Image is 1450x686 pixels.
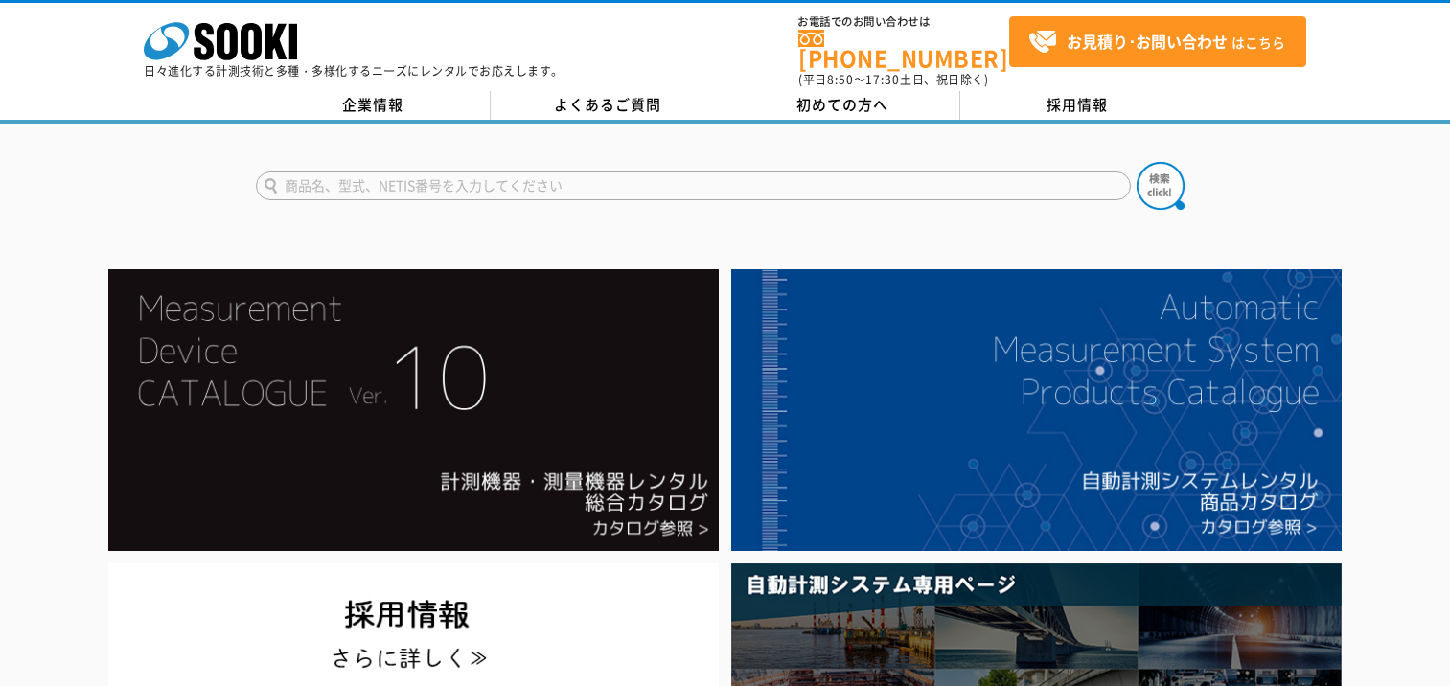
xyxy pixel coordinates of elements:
[491,91,725,120] a: よくあるご質問
[1028,28,1285,57] span: はこちら
[725,91,960,120] a: 初めての方へ
[798,16,1009,28] span: お電話でのお問い合わせは
[108,269,719,551] img: Catalog Ver10
[144,65,564,77] p: 日々進化する計測技術と多種・多様化するニーズにレンタルでお応えします。
[1137,162,1185,210] img: btn_search.png
[960,91,1195,120] a: 採用情報
[865,71,900,88] span: 17:30
[798,30,1009,69] a: [PHONE_NUMBER]
[256,91,491,120] a: 企業情報
[256,171,1131,200] input: 商品名、型式、NETIS番号を入力してください
[796,94,888,115] span: 初めての方へ
[1067,30,1228,53] strong: お見積り･お問い合わせ
[1009,16,1306,67] a: お見積り･お問い合わせはこちら
[798,71,988,88] span: (平日 ～ 土日、祝日除く)
[731,269,1342,551] img: 自動計測システムカタログ
[827,71,854,88] span: 8:50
